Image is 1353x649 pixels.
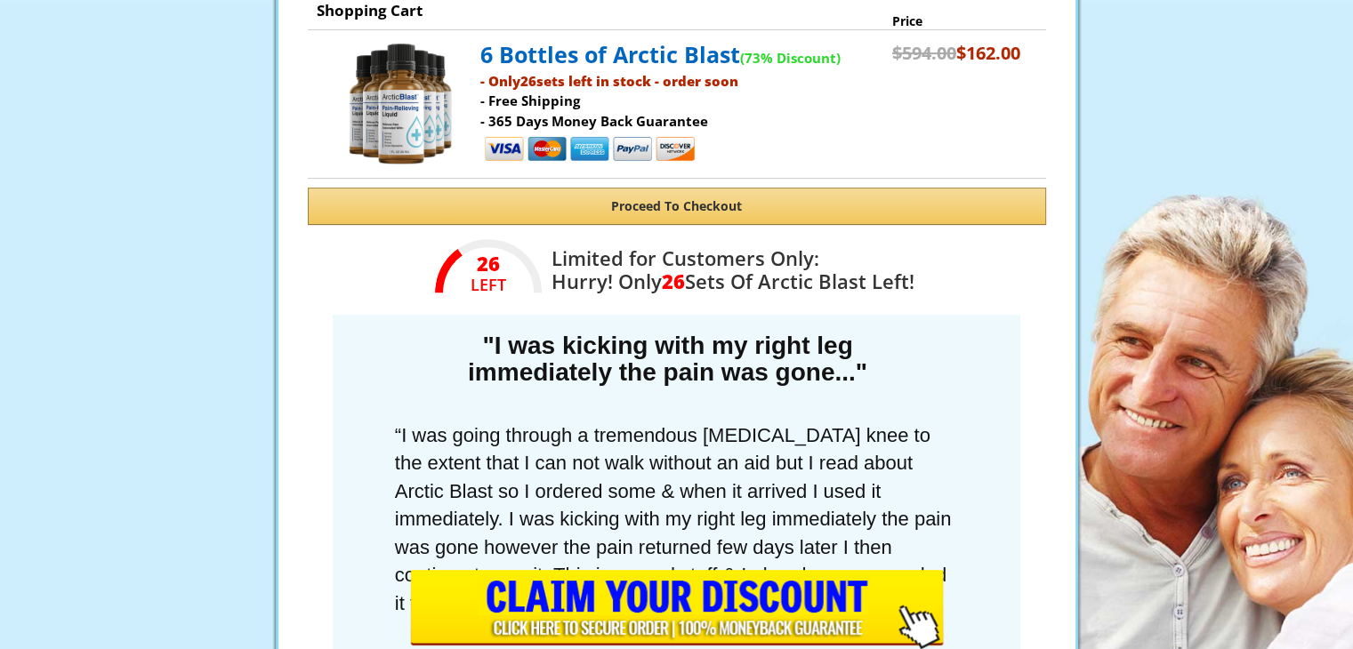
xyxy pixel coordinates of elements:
button: Proceed To Checkout [308,188,1046,225]
p: 6 Bottles of Arctic Blast [480,39,883,71]
img: payment.png [483,134,697,166]
p: - Free Shipping [480,91,883,111]
strong: "I was kicking with my right leg immediately the pain was gone..." [468,332,867,386]
p: Price [892,12,1020,30]
p: - Only sets left in stock - order soon [480,71,883,92]
img: prod image [334,39,468,169]
span: (73% Discount) [740,49,841,67]
p: - 365 Days Money Back Guarantee [480,111,883,132]
em: 26 [435,254,542,272]
p: “I was going through a tremendous [MEDICAL_DATA] knee to the extent that I can not walk without a... [342,413,1012,626]
div: Hurry! Only Sets Of Arctic Blast Left! [552,269,914,292]
div: Limited for Customers Only: [538,243,914,292]
span: 26 [662,268,685,294]
p: Shopping Cart [317,1,1037,20]
strike: $594.00 [892,41,956,65]
span: 26 [520,72,536,90]
div: LEFT [435,276,542,293]
input: Submit [410,570,944,649]
p: $162.00 [892,41,1020,67]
